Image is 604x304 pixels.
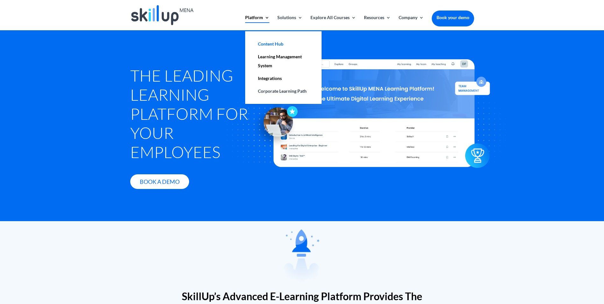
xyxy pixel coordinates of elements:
a: Integrations [252,72,315,85]
img: rocket - Skillup [284,229,320,282]
a: Company [399,15,424,30]
span: SkillUp’s Advanced E-Learning Platform Provides The [182,290,422,302]
iframe: Chat Widget [572,273,604,304]
img: icon2 - Skillup [465,148,490,172]
a: Solutions [277,15,302,30]
a: Book your demo [432,11,474,25]
a: Corporate Learning Path [252,85,315,98]
h1: The Leading Learning Platform for Your Employees [130,66,256,165]
a: Platform [245,15,269,30]
a: Content Hub [252,38,315,50]
img: icon - Skillup [252,98,298,143]
img: Skillup Mena [131,5,194,25]
a: Resources [364,15,391,30]
a: Book A Demo [130,174,189,189]
a: Learning Management System [252,50,315,72]
a: Explore All Courses [310,15,356,30]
